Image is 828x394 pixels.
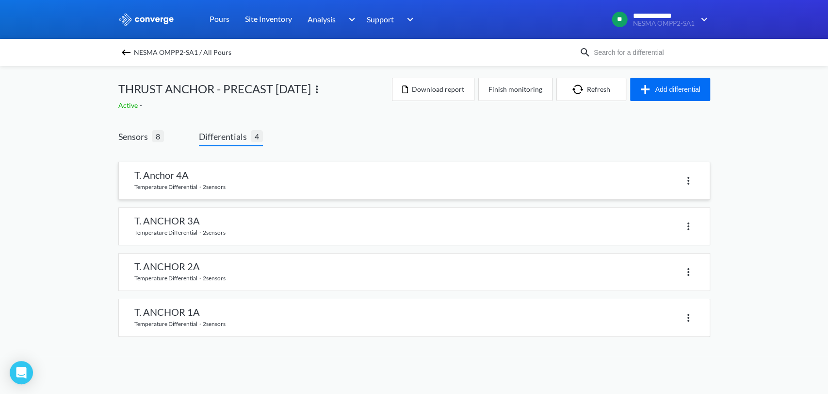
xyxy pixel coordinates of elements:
img: icon-plus.svg [639,84,655,95]
input: Search for a differential [591,47,708,58]
span: THRUST ANCHOR - PRECAST [DATE] [118,80,311,98]
img: more.svg [682,221,694,232]
img: icon-file.svg [402,86,408,93]
span: Differentials [199,130,251,143]
img: logo_ewhite.svg [118,13,175,26]
span: Analysis [308,13,336,25]
img: more.svg [682,266,694,278]
img: icon-search.svg [579,47,591,58]
button: Download report [392,78,474,101]
img: more.svg [682,175,694,187]
span: Sensors [118,130,152,143]
span: 4 [251,130,263,142]
img: more.svg [682,312,694,324]
button: Add differential [630,78,710,101]
img: downArrow.svg [342,14,357,25]
span: NESMA OMPP2-SA1 / All Pours [134,46,231,59]
span: 8 [152,130,164,142]
img: more.svg [311,84,323,95]
span: - [140,101,144,109]
span: Active [118,101,140,109]
button: Finish monitoring [478,78,552,101]
span: Support [367,13,394,25]
img: downArrow.svg [401,14,416,25]
img: downArrow.svg [695,14,710,25]
img: backspace.svg [120,47,132,58]
div: Open Intercom Messenger [10,361,33,384]
img: icon-refresh.svg [572,85,587,94]
span: NESMA OMPP2-SA1 [633,20,695,27]
button: Refresh [556,78,626,101]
